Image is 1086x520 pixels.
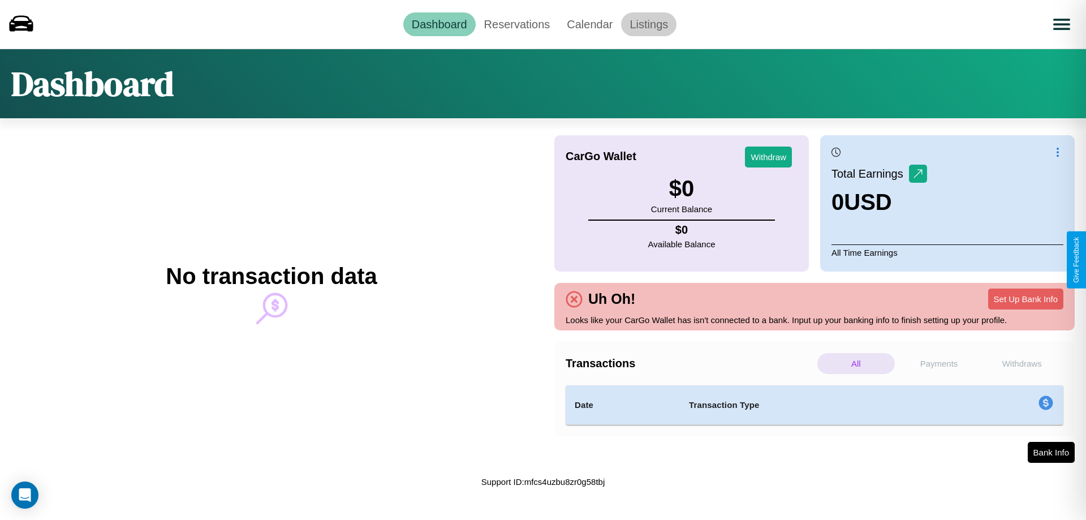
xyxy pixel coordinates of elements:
p: Available Balance [648,237,716,252]
p: Payments [900,353,978,374]
div: Open Intercom Messenger [11,482,38,509]
table: simple table [566,385,1063,425]
h3: $ 0 [651,176,712,201]
h4: CarGo Wallet [566,150,636,163]
p: Current Balance [651,201,712,217]
h3: 0 USD [831,190,927,215]
p: All Time Earnings [831,244,1063,260]
h4: $ 0 [648,224,716,237]
h2: No transaction data [166,264,377,289]
button: Set Up Bank Info [988,289,1063,310]
button: Open menu [1046,8,1078,40]
div: Give Feedback [1072,237,1080,283]
button: Withdraw [745,147,792,167]
a: Dashboard [403,12,476,36]
p: All [817,353,895,374]
button: Bank Info [1028,442,1075,463]
a: Reservations [476,12,559,36]
a: Calendar [558,12,621,36]
h4: Transaction Type [689,398,946,412]
p: Total Earnings [831,164,909,184]
p: Looks like your CarGo Wallet has isn't connected to a bank. Input up your banking info to finish ... [566,312,1063,328]
h4: Uh Oh! [583,291,641,307]
h4: Transactions [566,357,815,370]
h4: Date [575,398,671,412]
a: Listings [621,12,676,36]
h1: Dashboard [11,61,174,107]
p: Withdraws [983,353,1061,374]
p: Support ID: mfcs4uzbu8zr0g58tbj [481,474,605,489]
